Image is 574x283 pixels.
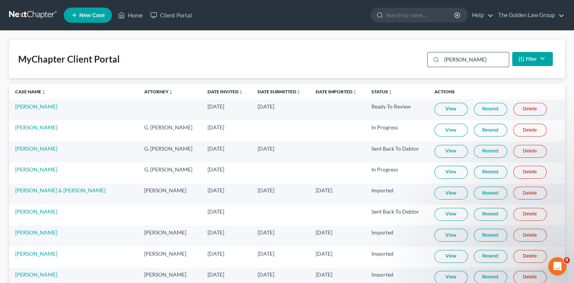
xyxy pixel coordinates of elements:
[316,229,332,236] span: [DATE]
[258,145,274,152] span: [DATE]
[208,271,224,278] span: [DATE]
[365,204,428,225] td: Sent Back To Debtor
[434,187,468,200] a: View
[15,89,46,94] a: Case Nameunfold_more
[208,187,224,193] span: [DATE]
[15,124,57,130] a: [PERSON_NAME]
[434,229,468,242] a: View
[208,208,224,215] span: [DATE]
[548,257,566,275] iframe: Intercom live chat
[564,257,570,263] span: 9
[15,250,57,257] a: [PERSON_NAME]
[316,250,332,257] span: [DATE]
[41,90,46,94] i: unfold_more
[513,124,547,137] a: Delete
[208,103,224,110] span: [DATE]
[18,53,120,65] div: MyChapter Client Portal
[208,229,224,236] span: [DATE]
[434,208,468,221] a: View
[258,187,274,193] span: [DATE]
[208,166,224,173] span: [DATE]
[513,103,547,116] a: Delete
[316,89,357,94] a: Date Importedunfold_more
[474,145,507,158] a: Resend
[15,208,57,215] a: [PERSON_NAME]
[474,187,507,200] a: Resend
[442,52,509,67] input: Search...
[365,225,428,246] td: Imported
[296,90,301,94] i: unfold_more
[474,250,507,263] a: Resend
[434,250,468,263] a: View
[474,166,507,179] a: Resend
[316,187,332,193] span: [DATE]
[138,247,201,267] td: [PERSON_NAME]
[15,229,57,236] a: [PERSON_NAME]
[513,229,547,242] a: Delete
[513,166,547,179] a: Delete
[208,89,243,94] a: Date Invitedunfold_more
[434,103,468,116] a: View
[365,247,428,267] td: Imported
[239,90,243,94] i: unfold_more
[208,124,224,130] span: [DATE]
[15,271,57,278] a: [PERSON_NAME]
[208,145,224,152] span: [DATE]
[138,162,201,183] td: G. [PERSON_NAME]
[468,8,494,22] a: Help
[365,141,428,162] td: Sent Back To Debtor
[365,162,428,183] td: In Progress
[79,13,105,18] span: New Case
[138,141,201,162] td: G. [PERSON_NAME]
[434,124,468,137] a: View
[365,120,428,141] td: In Progress
[15,145,57,152] a: [PERSON_NAME]
[434,166,468,179] a: View
[371,89,393,94] a: Statusunfold_more
[513,187,547,200] a: Delete
[434,145,468,158] a: View
[474,103,507,116] a: Resend
[494,8,565,22] a: The Golden Law Group
[352,90,357,94] i: unfold_more
[428,84,565,99] th: Actions
[144,89,173,94] a: Attorneyunfold_more
[114,8,146,22] a: Home
[513,208,547,221] a: Delete
[474,124,507,137] a: Resend
[512,52,553,66] button: Filter
[15,187,105,193] a: [PERSON_NAME] & [PERSON_NAME]
[146,8,196,22] a: Client Portal
[168,90,173,94] i: unfold_more
[316,271,332,278] span: [DATE]
[474,208,507,221] a: Resend
[138,225,201,246] td: [PERSON_NAME]
[15,103,57,110] a: [PERSON_NAME]
[258,103,274,110] span: [DATE]
[386,8,455,22] input: Search by name...
[15,166,57,173] a: [PERSON_NAME]
[513,250,547,263] a: Delete
[138,120,201,141] td: G. [PERSON_NAME]
[388,90,393,94] i: unfold_more
[258,89,301,94] a: Date Submittedunfold_more
[258,271,274,278] span: [DATE]
[258,229,274,236] span: [DATE]
[365,184,428,204] td: Imported
[208,250,224,257] span: [DATE]
[513,145,547,158] a: Delete
[258,250,274,257] span: [DATE]
[365,99,428,120] td: Ready To Review
[474,229,507,242] a: Resend
[138,184,201,204] td: [PERSON_NAME]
